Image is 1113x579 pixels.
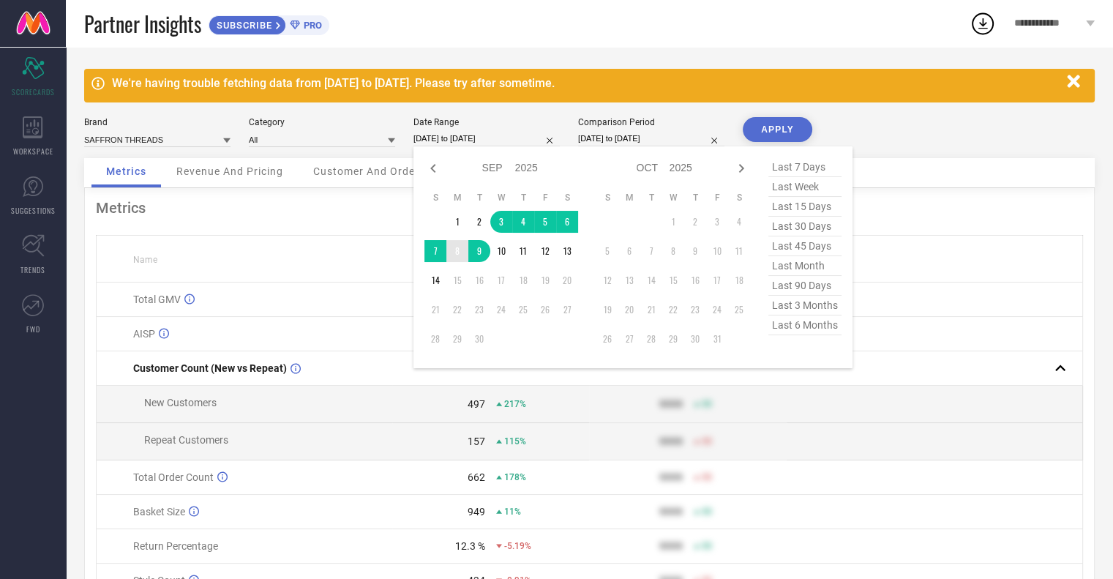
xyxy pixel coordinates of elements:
span: Return Percentage [133,540,218,552]
span: Customer Count (New vs Repeat) [133,362,287,374]
td: Tue Oct 21 2025 [640,299,662,321]
td: Sat Sep 27 2025 [556,299,578,321]
button: APPLY [743,117,812,142]
span: last month [768,256,842,276]
div: 497 [468,398,485,410]
td: Mon Oct 13 2025 [618,269,640,291]
td: Tue Sep 23 2025 [468,299,490,321]
div: Brand [84,117,231,127]
th: Wednesday [490,192,512,203]
a: SUBSCRIBEPRO [209,12,329,35]
span: last 7 days [768,157,842,177]
span: 50 [702,472,712,482]
td: Fri Sep 05 2025 [534,211,556,233]
td: Mon Sep 08 2025 [446,240,468,262]
td: Sun Oct 12 2025 [596,269,618,291]
span: last week [768,177,842,197]
td: Thu Sep 11 2025 [512,240,534,262]
td: Wed Sep 17 2025 [490,269,512,291]
span: Repeat Customers [144,434,228,446]
td: Thu Oct 16 2025 [684,269,706,291]
td: Tue Sep 09 2025 [468,240,490,262]
td: Thu Oct 30 2025 [684,328,706,350]
input: Select comparison period [578,131,724,146]
div: 9999 [659,540,683,552]
th: Thursday [512,192,534,203]
span: Total Order Count [133,471,214,483]
td: Thu Oct 09 2025 [684,240,706,262]
td: Sun Sep 21 2025 [424,299,446,321]
span: last 6 months [768,315,842,335]
td: Sat Oct 04 2025 [728,211,750,233]
div: 12.3 % [455,540,485,552]
td: Fri Oct 17 2025 [706,269,728,291]
div: 9999 [659,471,683,483]
span: last 30 days [768,217,842,236]
th: Sunday [596,192,618,203]
td: Fri Sep 12 2025 [534,240,556,262]
td: Sun Sep 07 2025 [424,240,446,262]
td: Thu Sep 04 2025 [512,211,534,233]
td: Mon Oct 06 2025 [618,240,640,262]
td: Mon Oct 27 2025 [618,328,640,350]
div: Date Range [413,117,560,127]
td: Sun Sep 14 2025 [424,269,446,291]
th: Saturday [728,192,750,203]
div: 157 [468,436,485,447]
td: Thu Sep 18 2025 [512,269,534,291]
td: Mon Oct 20 2025 [618,299,640,321]
td: Mon Sep 15 2025 [446,269,468,291]
th: Saturday [556,192,578,203]
td: Fri Oct 03 2025 [706,211,728,233]
th: Monday [618,192,640,203]
td: Mon Sep 29 2025 [446,328,468,350]
td: Wed Sep 03 2025 [490,211,512,233]
div: 9999 [659,398,683,410]
td: Wed Oct 08 2025 [662,240,684,262]
span: Total GMV [133,294,181,305]
input: Select date range [413,131,560,146]
td: Fri Oct 31 2025 [706,328,728,350]
th: Wednesday [662,192,684,203]
td: Tue Sep 02 2025 [468,211,490,233]
th: Thursday [684,192,706,203]
span: SUBSCRIBE [209,20,276,31]
span: 50 [702,399,712,409]
td: Wed Sep 24 2025 [490,299,512,321]
span: Metrics [106,165,146,177]
td: Wed Sep 10 2025 [490,240,512,262]
span: TRENDS [20,264,45,275]
span: SCORECARDS [12,86,55,97]
span: 50 [702,436,712,447]
span: SUGGESTIONS [11,205,56,216]
span: New Customers [144,397,217,408]
td: Sat Sep 13 2025 [556,240,578,262]
td: Thu Oct 02 2025 [684,211,706,233]
span: last 90 days [768,276,842,296]
div: Category [249,117,395,127]
th: Tuesday [640,192,662,203]
span: Basket Size [133,506,185,518]
th: Sunday [424,192,446,203]
td: Sat Sep 20 2025 [556,269,578,291]
td: Sat Oct 11 2025 [728,240,750,262]
div: 949 [468,506,485,518]
th: Tuesday [468,192,490,203]
span: 50 [702,507,712,517]
td: Mon Sep 22 2025 [446,299,468,321]
span: AISP [133,328,155,340]
span: last 45 days [768,236,842,256]
td: Mon Sep 01 2025 [446,211,468,233]
td: Fri Oct 10 2025 [706,240,728,262]
div: Metrics [96,199,1083,217]
div: Previous month [424,160,442,177]
span: Customer And Orders [313,165,425,177]
td: Thu Sep 25 2025 [512,299,534,321]
td: Tue Oct 28 2025 [640,328,662,350]
div: Comparison Period [578,117,724,127]
span: 178% [504,472,526,482]
span: -5.19% [504,541,531,551]
td: Fri Sep 19 2025 [534,269,556,291]
span: last 3 months [768,296,842,315]
div: 9999 [659,436,683,447]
